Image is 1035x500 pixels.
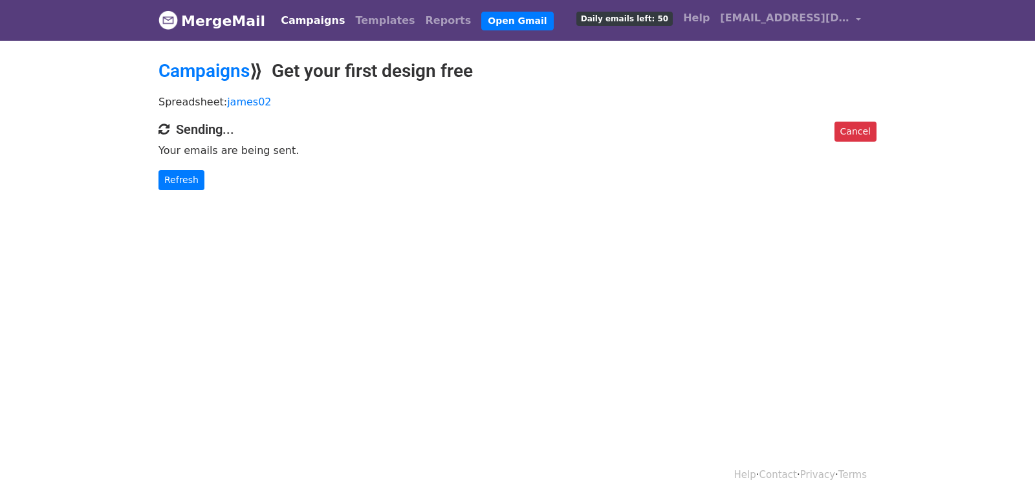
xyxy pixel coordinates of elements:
[158,7,265,34] a: MergeMail
[158,122,877,137] h4: Sending...
[227,96,271,108] a: james02
[576,12,673,26] span: Daily emails left: 50
[720,10,849,26] span: [EMAIL_ADDRESS][DOMAIN_NAME]
[734,469,756,481] a: Help
[800,469,835,481] a: Privacy
[678,5,715,31] a: Help
[350,8,420,34] a: Templates
[158,60,250,82] a: Campaigns
[715,5,866,36] a: [EMAIL_ADDRESS][DOMAIN_NAME]
[838,469,867,481] a: Terms
[759,469,797,481] a: Contact
[158,95,877,109] p: Spreadsheet:
[158,60,877,82] h2: ⟫ Get your first design free
[158,144,877,157] p: Your emails are being sent.
[420,8,477,34] a: Reports
[571,5,678,31] a: Daily emails left: 50
[158,170,204,190] a: Refresh
[481,12,553,30] a: Open Gmail
[158,10,178,30] img: MergeMail logo
[834,122,877,142] a: Cancel
[276,8,350,34] a: Campaigns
